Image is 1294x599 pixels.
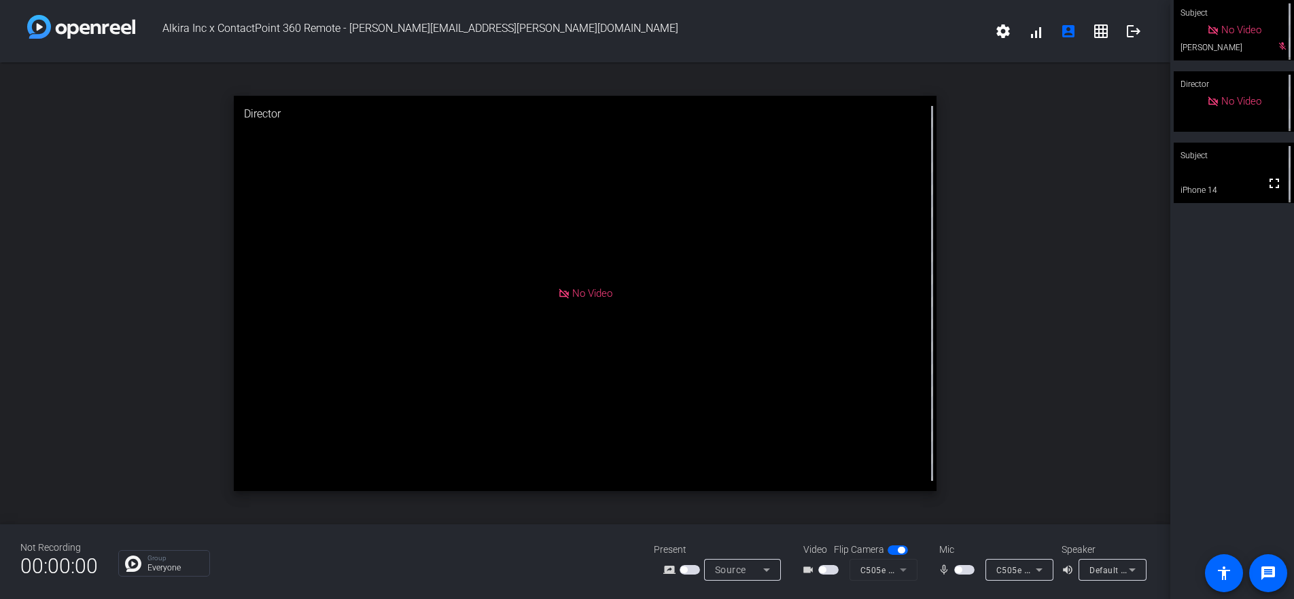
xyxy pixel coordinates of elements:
div: Speaker [1062,543,1143,557]
span: Flip Camera [834,543,884,557]
mat-icon: fullscreen [1266,175,1282,192]
mat-icon: logout [1125,23,1142,39]
span: Alkira Inc x ContactPoint 360 Remote - [PERSON_NAME][EMAIL_ADDRESS][PERSON_NAME][DOMAIN_NAME] [135,15,987,48]
span: No Video [572,287,612,299]
mat-icon: screen_share_outline [663,562,680,578]
button: signal_cellular_alt [1019,15,1052,48]
div: Subject [1174,143,1294,168]
mat-icon: grid_on [1093,23,1109,39]
span: Source [715,564,746,575]
mat-icon: videocam_outline [802,562,818,578]
span: Video [803,543,827,557]
div: Not Recording [20,541,98,555]
div: Director [234,96,936,132]
div: Present [654,543,790,557]
mat-icon: volume_up [1062,562,1078,578]
p: Group [147,555,203,562]
span: No Video [1221,95,1261,107]
mat-icon: settings [995,23,1011,39]
img: white-gradient.svg [27,15,135,39]
span: 00:00:00 [20,549,98,583]
mat-icon: account_box [1060,23,1077,39]
div: Director [1174,71,1294,97]
span: Default - MacBook Pro Speakers (Built-in) [1089,564,1253,575]
mat-icon: mic_none [938,562,954,578]
div: Mic [926,543,1062,557]
mat-icon: message [1260,565,1276,581]
p: Everyone [147,564,203,572]
mat-icon: accessibility [1216,565,1232,581]
span: C505e HD Webcam (046d:08e4) [996,564,1125,575]
span: No Video [1221,24,1261,36]
img: Chat Icon [125,556,141,572]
